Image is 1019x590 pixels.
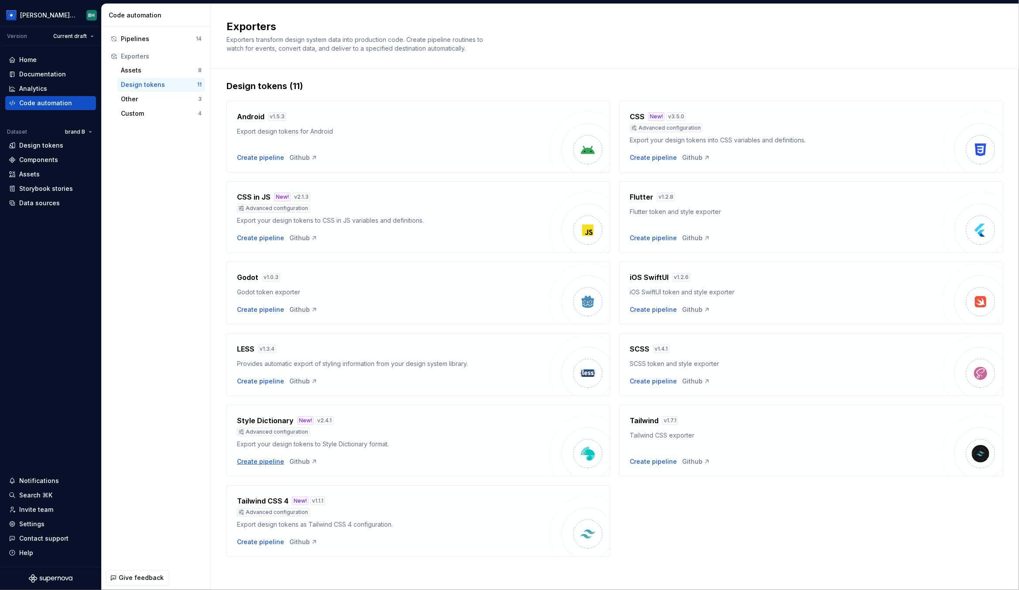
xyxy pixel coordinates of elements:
[630,207,942,216] div: Flutter token and style exporter
[289,153,318,162] div: Github
[121,52,202,61] div: Exporters
[657,193,675,201] div: v 1.2.8
[20,11,76,20] div: [PERSON_NAME] Design System
[237,204,310,213] div: Advanced configuration
[682,305,710,314] a: Github
[274,193,291,201] div: New!
[106,570,169,586] button: Give feedback
[237,377,284,386] button: Create pipeline
[5,182,96,196] a: Storybook stories
[65,128,85,135] span: brand B
[237,192,271,202] h4: CSS in JS
[19,141,63,150] div: Design tokens
[29,574,72,583] svg: Supernova Logo
[5,67,96,81] a: Documentation
[289,305,318,314] div: Github
[5,546,96,560] button: Help
[198,110,202,117] div: 4
[19,184,73,193] div: Storybook stories
[237,127,549,136] div: Export design tokens for Android
[117,78,205,92] button: Design tokens11
[292,193,310,201] div: v 2.1.3
[5,138,96,152] a: Design tokens
[237,457,284,466] button: Create pipeline
[310,497,325,505] div: v 1.1.1
[5,82,96,96] a: Analytics
[237,538,284,546] div: Create pipeline
[5,53,96,67] a: Home
[198,67,202,74] div: 8
[2,6,99,24] button: [PERSON_NAME] Design SystemBH
[682,234,710,242] a: Github
[682,457,710,466] div: Github
[237,520,549,529] div: Export design tokens as Tailwind CSS 4 configuration.
[237,344,254,354] h4: LESS
[297,416,314,425] div: New!
[630,124,703,132] div: Advanced configuration
[5,531,96,545] button: Contact support
[648,112,665,121] div: New!
[49,30,98,42] button: Current draft
[19,491,52,500] div: Search ⌘K
[289,538,318,546] div: Github
[121,95,198,104] div: Other
[292,497,309,505] div: New!
[682,153,710,162] a: Github
[237,359,549,368] div: Provides automatic export of styling information from your design system library.
[237,508,310,517] div: Advanced configuration
[630,377,677,386] button: Create pipeline
[121,109,198,118] div: Custom
[226,80,1003,92] div: Design tokens (11)
[237,234,284,242] button: Create pipeline
[107,32,205,46] button: Pipelines14
[121,66,198,75] div: Assets
[121,80,197,89] div: Design tokens
[237,216,549,225] div: Export your design tokens to CSS in JS variables and definitions.
[121,35,196,43] div: Pipelines
[258,345,276,353] div: v 1.3.4
[630,234,677,242] button: Create pipeline
[630,457,677,466] button: Create pipeline
[117,63,205,77] button: Assets8
[630,153,677,162] button: Create pipeline
[666,112,686,121] div: v 3.5.0
[19,199,60,207] div: Data sources
[630,111,645,122] h4: CSS
[682,377,710,386] a: Github
[237,428,310,436] div: Advanced configuration
[19,84,47,93] div: Analytics
[237,153,284,162] button: Create pipeline
[237,415,294,426] h4: Style Dictionary
[53,33,87,40] span: Current draft
[289,234,318,242] div: Github
[197,81,202,88] div: 11
[237,272,258,283] h4: Godot
[226,20,993,34] h2: Exporters
[226,36,485,52] span: Exporters transform design system data into production code. Create pipeline routines to watch fo...
[289,457,318,466] a: Github
[237,288,549,297] div: Godot token exporter
[630,192,653,202] h4: Flutter
[262,273,280,282] div: v 1.0.3
[653,345,669,353] div: v 1.4.1
[19,505,53,514] div: Invite team
[5,488,96,502] button: Search ⌘K
[19,476,59,485] div: Notifications
[5,517,96,531] a: Settings
[61,126,96,138] button: brand B
[237,305,284,314] button: Create pipeline
[630,136,942,145] div: Export your design tokens into CSS variables and definitions.
[19,55,37,64] div: Home
[630,288,942,297] div: iOS SwiftUI token and style exporter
